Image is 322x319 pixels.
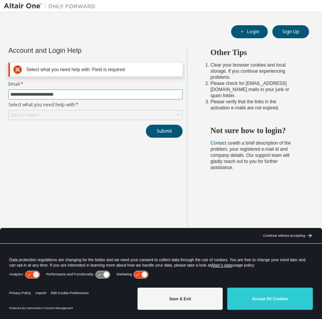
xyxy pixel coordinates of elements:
[210,125,295,135] h2: Not sure how to login?
[210,140,291,170] span: with a brief description of the problem, your registered e-mail id and company details. Our suppo...
[231,25,268,38] button: Login
[9,111,182,120] div: Click to select
[146,125,183,138] button: Submit
[4,2,99,10] img: Altair One
[210,80,295,99] li: Please check for [EMAIL_ADDRESS][DOMAIN_NAME] mails in your junk or spam folder.
[210,99,295,111] li: Please verify that the links in the activation e-mails are not expired.
[210,140,232,146] a: Contact us
[10,112,39,118] div: Click to select
[210,47,295,57] h2: Other Tips
[26,67,179,73] div: Select what you need help with: Field is required
[8,102,183,108] label: Select what you need help with
[210,62,295,80] li: Clear your browser cookies and local storage, if you continue experiencing problems.
[8,81,183,87] label: Email
[272,25,309,38] button: Sign Up
[8,47,148,54] div: Account and Login Help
